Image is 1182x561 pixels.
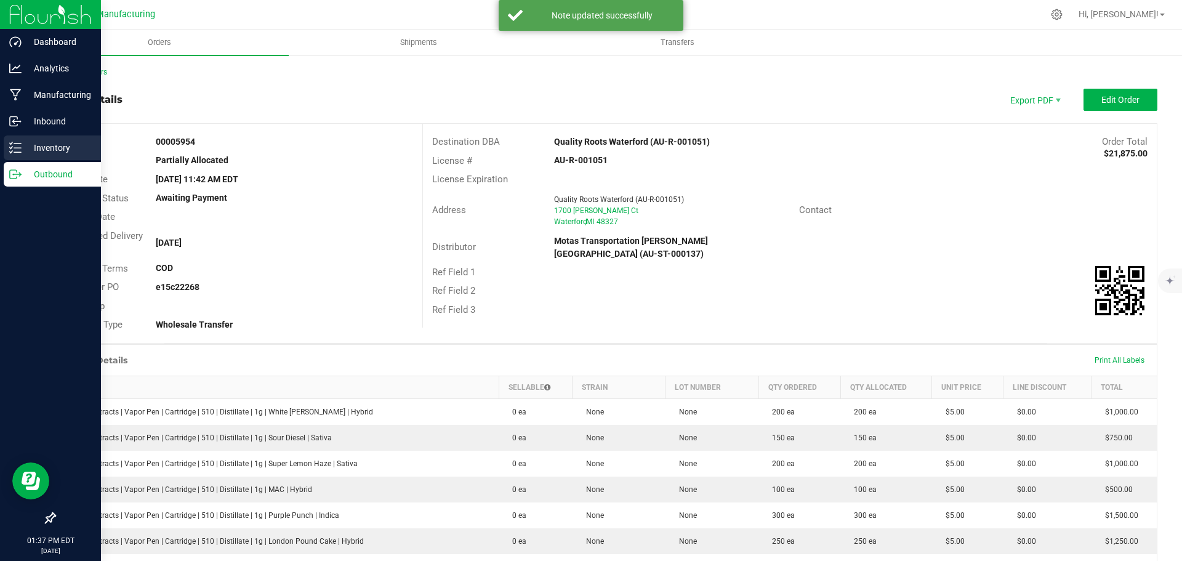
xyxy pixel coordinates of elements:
[673,408,697,416] span: None
[12,462,49,499] iframe: Resource center
[63,408,373,416] span: Mitten Extracts | Vapor Pen | Cartridge | 510 | Distillate | 1g | White [PERSON_NAME] | Hybrid
[554,155,608,165] strong: AU-R-001051
[939,485,965,494] span: $5.00
[432,241,476,252] span: Distributor
[63,511,339,520] span: Mitten Extracts | Vapor Pen | Cartridge | 510 | Distillate | 1g | Purple Punch | Indica
[156,193,227,203] strong: Awaiting Payment
[840,376,932,398] th: Qty Allocated
[554,206,638,215] span: 1700 [PERSON_NAME] Ct
[63,459,358,468] span: Mitten Extracts | Vapor Pen | Cartridge | 510 | Distillate | 1g | Super Lemon Haze | Sativa
[156,174,238,184] strong: [DATE] 11:42 AM EDT
[554,236,708,259] strong: Motas Transportation [PERSON_NAME][GEOGRAPHIC_DATA] (AU-ST-000137)
[22,167,95,182] p: Outbound
[848,408,877,416] span: 200 ea
[22,140,95,155] p: Inventory
[63,537,364,546] span: Mitten Extracts | Vapor Pen | Cartridge | 510 | Distillate | 1g | London Pound Cake | Hybrid
[673,485,697,494] span: None
[585,217,586,226] span: ,
[1092,376,1157,398] th: Total
[673,537,697,546] span: None
[580,537,604,546] span: None
[506,459,526,468] span: 0 ea
[30,30,289,55] a: Orders
[432,285,475,296] span: Ref Field 2
[1083,89,1157,111] button: Edit Order
[432,136,500,147] span: Destination DBA
[156,155,228,165] strong: Partially Allocated
[580,485,604,494] span: None
[1095,266,1144,315] qrcode: 00005954
[1101,95,1140,105] span: Edit Order
[131,37,188,48] span: Orders
[1099,408,1138,416] span: $1,000.00
[766,511,795,520] span: 300 ea
[597,217,618,226] span: 48327
[22,34,95,49] p: Dashboard
[63,434,332,442] span: Mitten Extracts | Vapor Pen | Cartridge | 510 | Distillate | 1g | Sour Diesel | Sativa
[289,30,548,55] a: Shipments
[548,30,807,55] a: Transfers
[529,9,674,22] div: Note updated successfully
[1099,511,1138,520] span: $1,500.00
[766,434,795,442] span: 150 ea
[432,304,475,315] span: Ref Field 3
[939,434,965,442] span: $5.00
[848,459,877,468] span: 200 ea
[766,459,795,468] span: 200 ea
[766,408,795,416] span: 200 ea
[766,537,795,546] span: 250 ea
[766,485,795,494] span: 100 ea
[932,376,1003,398] th: Unit Price
[156,137,195,147] strong: 00005954
[506,537,526,546] span: 0 ea
[1104,148,1148,158] strong: $21,875.00
[554,217,587,226] span: Waterford
[55,376,499,398] th: Item
[9,89,22,101] inline-svg: Manufacturing
[997,89,1071,111] span: Export PDF
[580,408,604,416] span: None
[1011,408,1036,416] span: $0.00
[9,168,22,180] inline-svg: Outbound
[1099,485,1133,494] span: $500.00
[63,485,312,494] span: Mitten Extracts | Vapor Pen | Cartridge | 510 | Distillate | 1g | MAC | Hybrid
[9,115,22,127] inline-svg: Inbound
[432,204,466,216] span: Address
[939,408,965,416] span: $5.00
[673,459,697,468] span: None
[6,546,95,555] p: [DATE]
[1095,356,1144,365] span: Print All Labels
[1102,136,1148,147] span: Order Total
[1011,485,1036,494] span: $0.00
[156,263,173,273] strong: COD
[1049,9,1064,20] div: Manage settings
[506,408,526,416] span: 0 ea
[156,282,199,292] strong: e15c22268
[506,485,526,494] span: 0 ea
[848,511,877,520] span: 300 ea
[848,485,877,494] span: 100 ea
[1003,376,1092,398] th: Line Discount
[1099,434,1133,442] span: $750.00
[939,537,965,546] span: $5.00
[1095,266,1144,315] img: Scan me!
[580,459,604,468] span: None
[848,434,877,442] span: 150 ea
[156,238,182,248] strong: [DATE]
[580,434,604,442] span: None
[799,204,832,216] span: Contact
[1099,459,1138,468] span: $1,000.00
[1011,537,1036,546] span: $0.00
[673,434,697,442] span: None
[554,137,710,147] strong: Quality Roots Waterford (AU-R-001051)
[9,142,22,154] inline-svg: Inventory
[506,434,526,442] span: 0 ea
[9,62,22,75] inline-svg: Analytics
[9,36,22,48] inline-svg: Dashboard
[580,511,604,520] span: None
[758,376,840,398] th: Qty Ordered
[673,511,697,520] span: None
[573,376,665,398] th: Strain
[1011,511,1036,520] span: $0.00
[432,174,508,185] span: License Expiration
